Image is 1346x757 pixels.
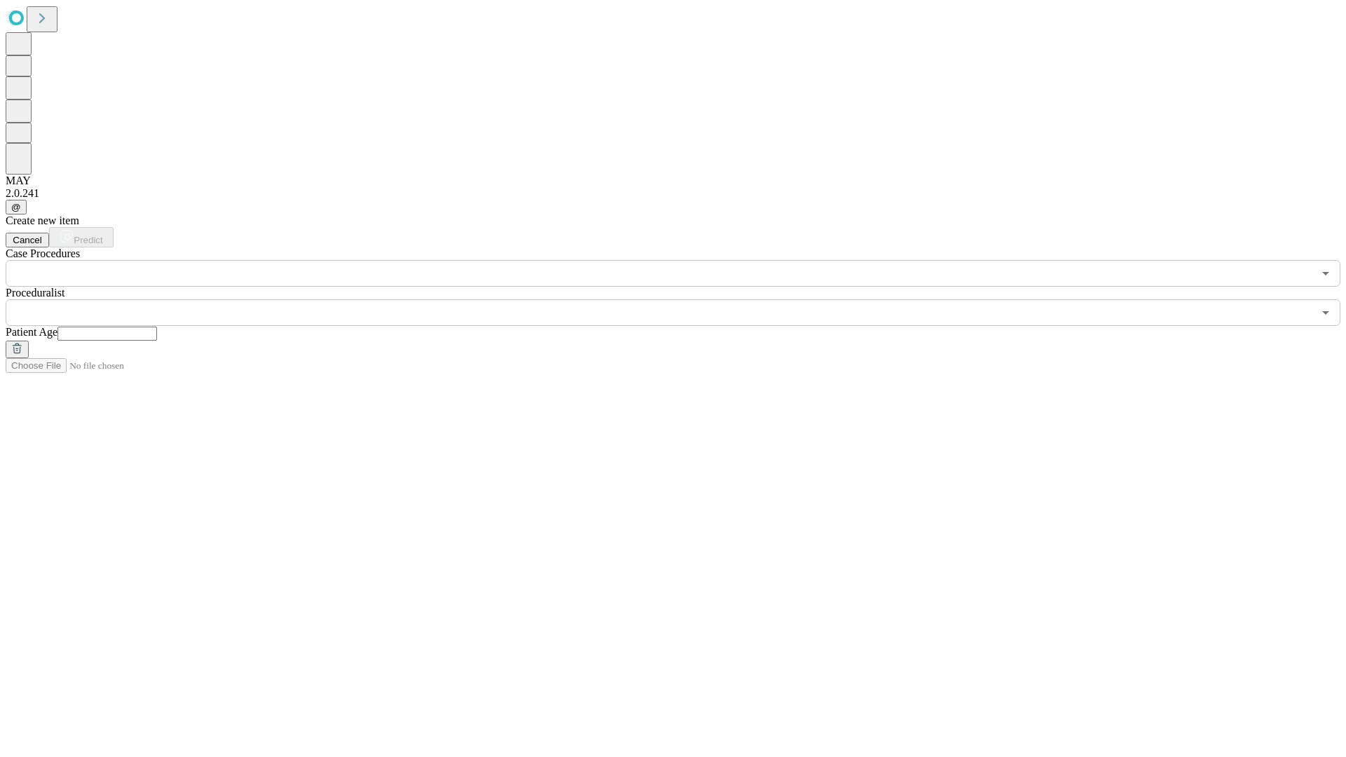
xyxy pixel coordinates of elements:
[6,200,27,214] button: @
[49,227,114,247] button: Predict
[6,326,57,338] span: Patient Age
[11,202,21,212] span: @
[6,233,49,247] button: Cancel
[6,287,64,299] span: Proceduralist
[1316,264,1335,283] button: Open
[6,175,1340,187] div: MAY
[74,235,102,245] span: Predict
[6,214,79,226] span: Create new item
[1316,303,1335,322] button: Open
[6,187,1340,200] div: 2.0.241
[6,247,80,259] span: Scheduled Procedure
[13,235,42,245] span: Cancel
